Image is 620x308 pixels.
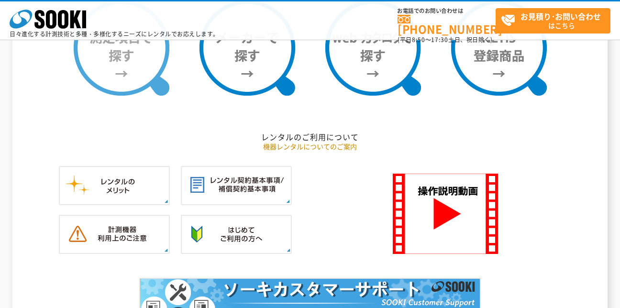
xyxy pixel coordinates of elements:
[59,166,170,205] img: レンタルのメリット
[431,35,448,44] span: 17:30
[59,244,170,253] a: 計測機器ご利用上のご注意
[181,195,292,204] a: レンタル契約基本事項／補償契約基本事項
[181,166,292,205] img: レンタル契約基本事項／補償契約基本事項
[181,215,292,254] img: はじめてご利用の方へ
[30,142,590,152] p: 機器レンタルについてのご案内
[10,31,219,37] p: 日々進化する計測技術と多種・多様化するニーズにレンタルでお応えします。
[398,8,496,14] span: お電話でのお問い合わせは
[59,215,170,254] img: 計測機器ご利用上のご注意
[501,9,610,33] span: はこちら
[59,195,170,204] a: レンタルのメリット
[398,15,496,34] a: [PHONE_NUMBER]
[181,244,292,253] a: はじめてご利用の方へ
[398,35,492,44] span: (平日 ～ 土日、祝日除く)
[496,8,610,33] a: お見積り･お問い合わせはこちら
[412,35,425,44] span: 8:50
[393,174,498,254] img: SOOKI 操作説明動画
[520,11,601,22] strong: お見積り･お問い合わせ
[30,132,590,142] h2: レンタルのご利用について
